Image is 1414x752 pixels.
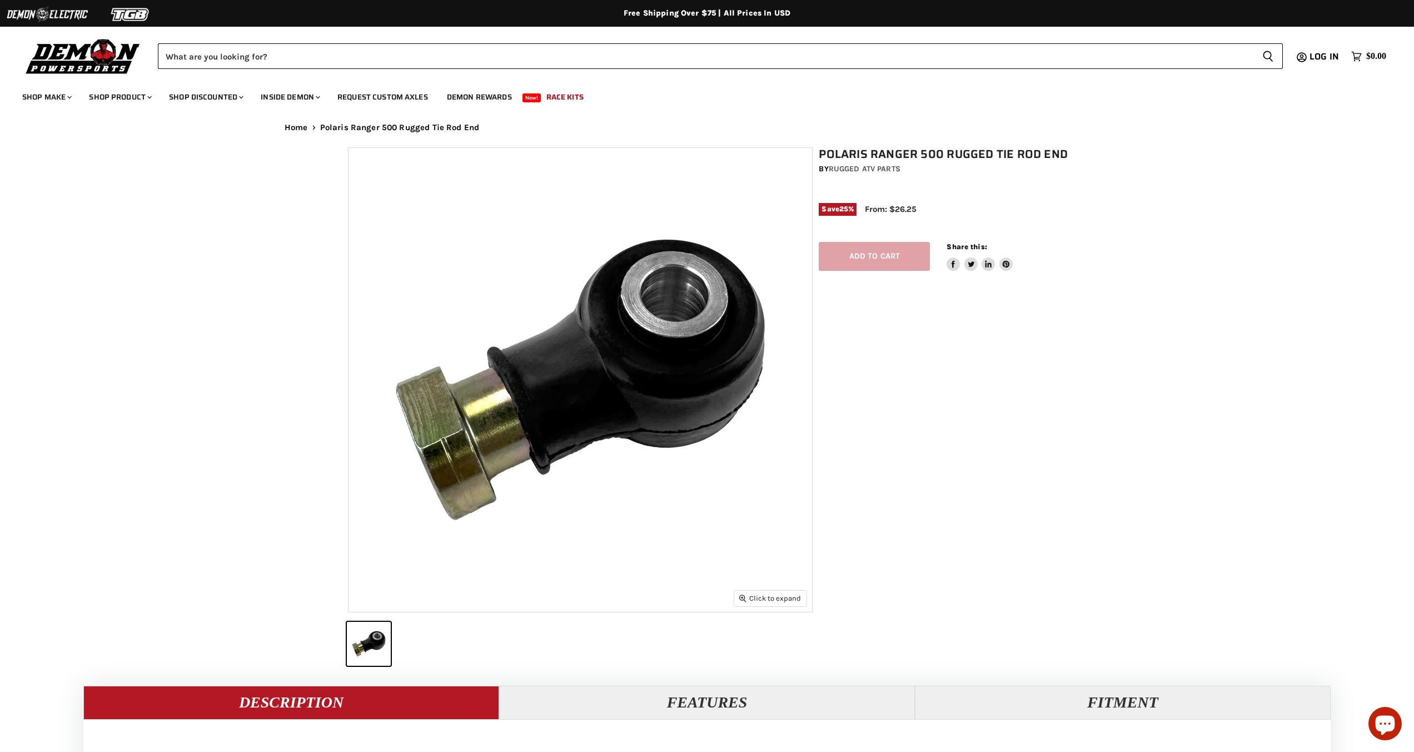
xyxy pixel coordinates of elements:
[22,36,144,76] img: Demon Powersports
[14,86,78,108] a: Shop Make
[1310,50,1339,63] span: Log in
[6,4,89,25] img: Demon Electric Logo 2
[947,243,987,251] span: Share this:
[81,86,158,108] a: Shop Product
[915,686,1331,719] button: Fitment
[262,123,1152,132] nav: Breadcrumbs
[739,594,801,602] span: Click to expand
[734,591,806,606] button: Click to expand
[348,148,812,612] img: Polaris Ranger 500 Rugged Tie Rod End
[89,4,172,25] img: TGB Logo 2
[1253,43,1283,69] button: Search
[1365,707,1405,743] inbox-online-store-chat: Shopify online store chat
[522,93,541,102] span: New!
[14,81,1383,108] ul: Main menu
[329,86,436,108] a: Request Custom Axles
[829,164,900,174] a: Rugged ATV Parts
[1366,51,1386,62] span: $0.00
[285,123,308,132] a: Home
[158,43,1283,69] form: Product
[538,86,592,108] a: Race Kits
[252,86,327,108] a: Inside Demon
[262,8,1152,18] div: Free Shipping Over $75 | All Prices In USD
[83,686,499,719] button: Description
[347,622,391,666] button: Polaris Ranger 500 Rugged Tie Rod End thumbnail
[819,163,1072,175] div: by
[947,242,1013,271] aside: Share this:
[320,123,480,132] span: Polaris Ranger 500 Rugged Tie Rod End
[1305,52,1346,62] a: Log in
[1346,48,1392,65] a: $0.00
[839,205,848,213] span: 25
[819,147,1072,161] h1: Polaris Ranger 500 Rugged Tie Rod End
[158,43,1253,69] input: Search
[161,86,250,108] a: Shop Discounted
[439,86,520,108] a: Demon Rewards
[819,203,857,215] span: Save %
[865,204,917,214] span: From: $26.25
[499,686,915,719] button: Features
